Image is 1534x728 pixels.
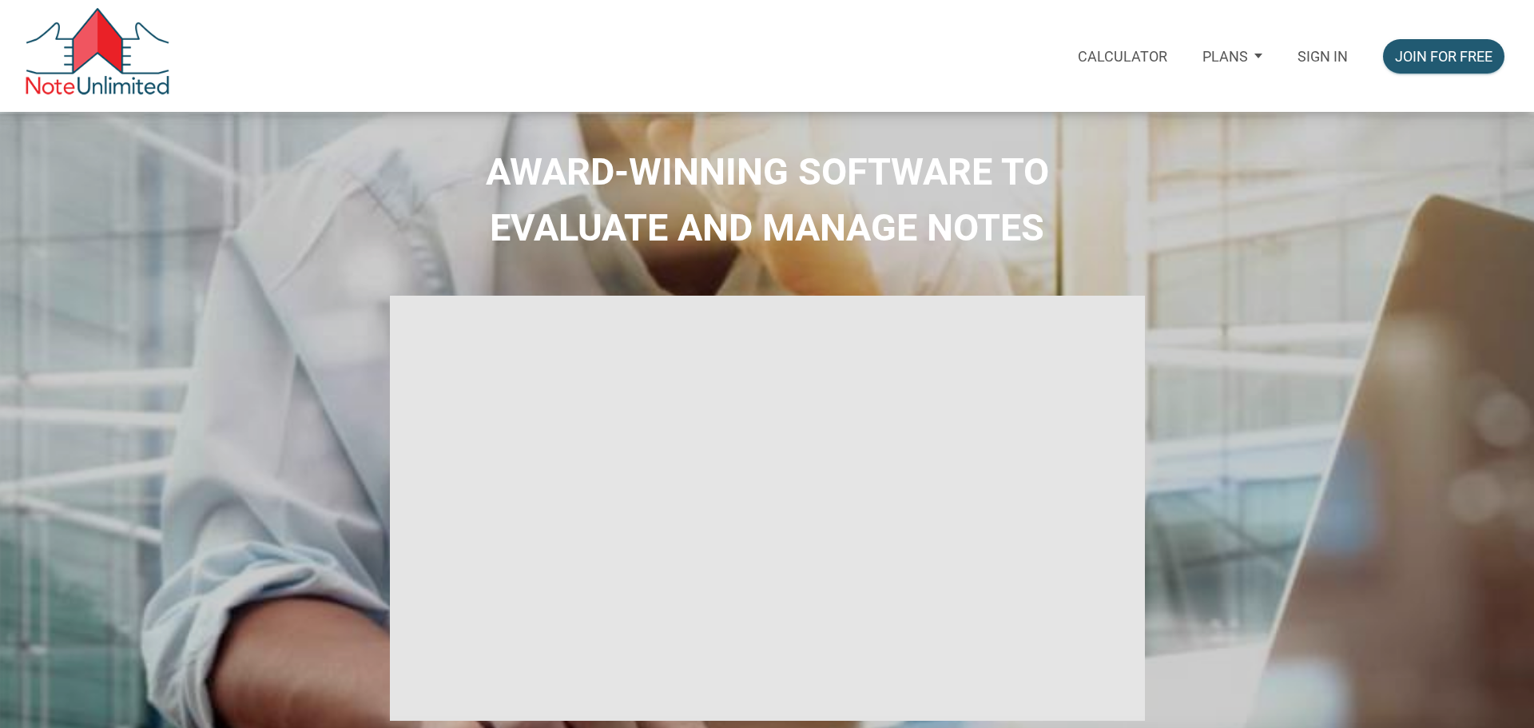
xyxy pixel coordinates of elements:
[1365,27,1522,86] a: Join for free
[1280,27,1365,86] a: Sign in
[390,296,1145,721] iframe: NoteUnlimited
[1298,48,1348,65] p: Sign in
[1078,48,1167,65] p: Calculator
[1060,27,1185,86] a: Calculator
[1202,48,1248,65] p: Plans
[12,144,1522,256] h2: AWARD-WINNING SOFTWARE TO EVALUATE AND MANAGE NOTES
[1395,46,1492,67] div: Join for free
[1185,27,1280,85] button: Plans
[1383,39,1504,74] button: Join for free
